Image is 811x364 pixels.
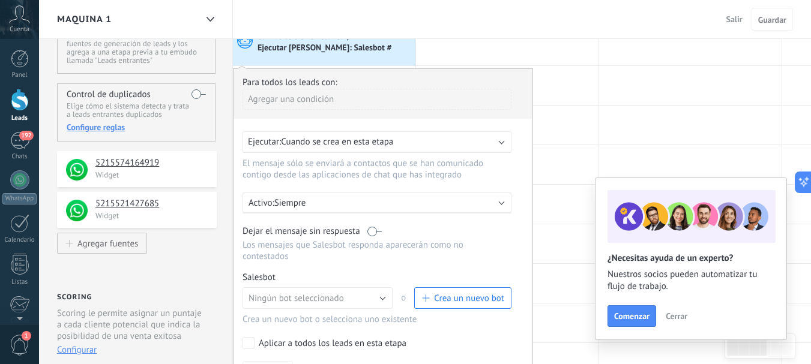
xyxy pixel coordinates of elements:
[200,8,220,31] div: MAQUINA 1
[666,312,687,320] span: Cerrar
[726,14,743,25] span: Salir
[243,158,499,181] p: El mensaje sólo se enviará a contactos que se han comunicado contigo desde las aplicaciones de ch...
[57,293,92,302] h2: Scoring
[2,153,37,161] div: Chats
[95,170,210,180] p: Widget
[248,136,281,148] span: Ejecutar:
[77,238,138,248] div: Agregar fuentes
[95,157,208,169] h4: 5215574164919
[67,122,205,133] div: Configure reglas
[57,308,207,342] p: Scoring le permite asignar un puntaje a cada cliente potencial que indica la posibilidad de una v...
[57,14,112,25] span: MAQUINA 1
[434,293,504,304] span: Crea un nuevo bot
[607,252,774,264] h2: ¿Necesitas ayuda de un experto?
[95,210,210,221] p: Widget
[758,16,786,24] span: Guardar
[57,233,147,254] button: Agregar fuentes
[67,31,205,65] p: Esta función capta leads de tus fuentes de generación de leads y los agrega a una etapa previa a ...
[393,287,414,309] span: o
[66,200,88,221] img: logo_min.png
[660,307,693,325] button: Cerrar
[258,43,393,54] div: Ejecutar [PERSON_NAME]: Salesbot #
[274,197,484,209] p: Siempre
[243,225,360,237] span: Dejar el mensaje sin respuesta
[607,305,656,327] button: Comenzar
[249,197,274,209] span: Activo:
[22,331,31,341] span: 1
[243,287,393,309] button: Ningún bot seleccionado
[2,115,37,122] div: Leads
[2,71,37,79] div: Panel
[10,26,29,34] span: Cuenta
[67,89,151,100] h4: Control de duplicados
[243,89,511,110] div: Agregar una condición
[243,77,523,88] div: Para todos los leads con:
[281,136,393,148] span: Cuando se crea en esta etapa
[95,198,208,210] h4: 5215521427685
[67,102,205,119] p: Elige cómo el sistema detecta y trata a leads entrantes duplicados
[57,344,97,356] button: Configurar
[243,239,511,262] p: Los mensajes que Salesbot responda aparecerán como no contestados
[259,338,406,350] div: Aplicar a todos los leads en esta etapa
[2,236,37,244] div: Calendario
[752,8,793,31] button: Guardar
[722,10,747,28] button: Salir
[66,159,88,181] img: logo_min.png
[2,278,37,286] div: Listas
[19,131,33,140] span: 192
[614,312,650,320] span: Comenzar
[414,287,511,309] button: Crea un nuevo bot
[243,314,511,325] div: Crea un nuevo bot o selecciona uno existente
[249,293,344,304] span: Ningún bot seleccionado
[243,272,511,283] div: Salesbot
[607,269,774,293] span: Nuestros socios pueden automatizar tu flujo de trabajo.
[2,193,37,204] div: WhatsApp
